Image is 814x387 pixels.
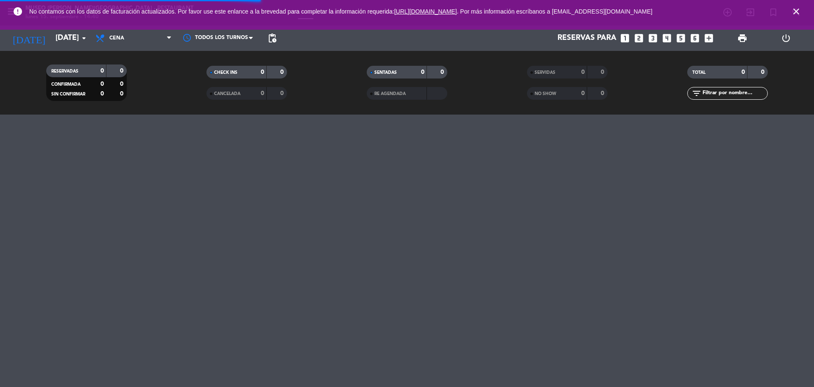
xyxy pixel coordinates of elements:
[51,82,81,87] span: CONFIRMADA
[692,70,705,75] span: TOTAL
[633,33,644,44] i: looks_two
[791,6,801,17] i: close
[100,81,104,87] strong: 0
[661,33,672,44] i: looks_4
[535,92,556,96] span: NO SHOW
[13,6,23,17] i: error
[280,69,285,75] strong: 0
[261,69,264,75] strong: 0
[214,70,237,75] span: CHECK INS
[374,70,397,75] span: SENTADAS
[742,69,745,75] strong: 0
[737,33,747,43] span: print
[100,91,104,97] strong: 0
[120,91,125,97] strong: 0
[703,33,714,44] i: add_box
[675,33,686,44] i: looks_5
[647,33,658,44] i: looks_3
[120,68,125,74] strong: 0
[581,69,585,75] strong: 0
[581,90,585,96] strong: 0
[457,8,652,15] a: . Por más información escríbanos a [EMAIL_ADDRESS][DOMAIN_NAME]
[120,81,125,87] strong: 0
[29,8,652,15] span: No contamos con los datos de facturación actualizados. Por favor use este enlance a la brevedad p...
[601,90,606,96] strong: 0
[689,33,700,44] i: looks_6
[691,88,702,98] i: filter_list
[267,33,277,43] span: pending_actions
[79,33,89,43] i: arrow_drop_down
[535,70,555,75] span: SERVIDAS
[764,25,808,51] div: LOG OUT
[558,34,616,42] span: Reservas para
[781,33,791,43] i: power_settings_new
[421,69,424,75] strong: 0
[394,8,457,15] a: [URL][DOMAIN_NAME]
[261,90,264,96] strong: 0
[619,33,630,44] i: looks_one
[280,90,285,96] strong: 0
[374,92,406,96] span: RE AGENDADA
[702,89,767,98] input: Filtrar por nombre...
[6,29,51,48] i: [DATE]
[601,69,606,75] strong: 0
[51,69,78,73] span: RESERVADAS
[214,92,240,96] span: CANCELADA
[51,92,85,96] span: SIN CONFIRMAR
[761,69,766,75] strong: 0
[100,68,104,74] strong: 0
[109,35,124,41] span: Cena
[440,69,446,75] strong: 0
